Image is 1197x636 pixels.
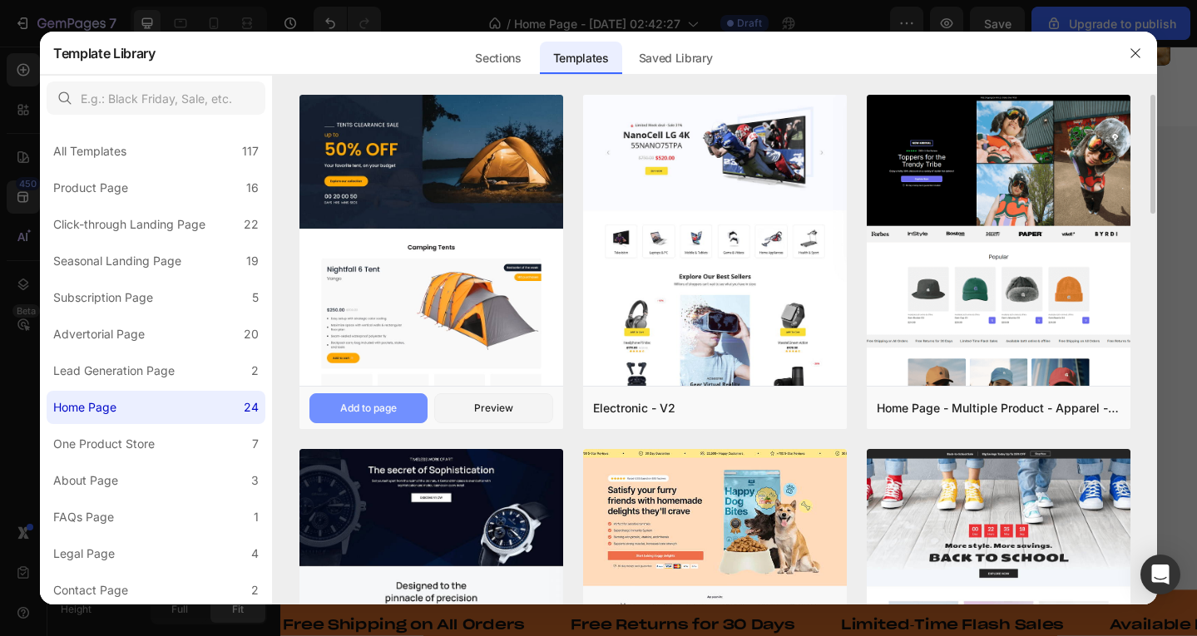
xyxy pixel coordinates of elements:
input: E.g.: Black Friday, Sale, etc. [47,81,265,115]
div: 2 [251,580,259,600]
div: Lead Generation Page [53,361,175,381]
div: Click-through Landing Page [53,214,205,234]
div: Product Page [53,178,128,198]
h2: stainless steel fire pit [512,474,617,495]
h2: vesta® - table top fire pit smokeless & portable [264,474,369,495]
div: 24 [244,397,259,417]
a: Vesta® - Table Top Fire Pit Smokeless & Portable [264,474,369,495]
div: 20 [244,324,259,344]
div: $89.99 [264,505,369,525]
div: Templates [540,42,622,75]
div: FAQs Page [53,507,114,527]
div: All Templates [53,141,126,161]
div: Open Intercom Messenger [1140,555,1180,594]
div: Home Page - Multiple Product - Apparel - Style 4 [877,398,1120,418]
a: Golden Breath® - Smokeless Fire Pit [17,232,227,461]
a: Stainless Steel Fire Pit [512,232,722,461]
div: 1 [254,507,259,527]
h2: golden breath® - smokeless fire pit [17,474,122,495]
img: Table Top Firepit - Black FIGO Home [264,232,474,461]
div: About Page [53,471,118,491]
div: 22 [244,214,259,234]
div: Row [532,241,560,256]
div: Add to page [340,401,397,416]
div: Electronic - V2 [593,398,675,418]
div: 117 [242,141,259,161]
img: Stainless Steel Fire Pit FIGO [512,232,722,461]
div: $189.00 [17,505,122,525]
div: 3 [251,471,259,491]
div: 2 [251,361,259,381]
button: Preview [434,393,553,423]
div: One Product Store [53,434,155,454]
div: 16 [246,178,259,198]
div: Sections [462,42,534,75]
div: Subscription Page [53,288,153,308]
div: 7 [252,434,259,454]
div: Home Page [53,397,116,417]
a: Golden Breath® - Smokeless Fire Pit [17,474,122,495]
h2: Template Library [53,32,156,75]
button: Out Of Stock [680,484,722,525]
div: 5 [252,288,259,308]
div: Advertorial Page [53,324,145,344]
div: Preview [474,401,513,416]
div: Legal Page [53,544,115,564]
div: 19 [246,251,259,271]
button: Add to page [309,393,428,423]
img: Golden Breath® - Smokeless Fire Pit FIGO [17,232,227,461]
h2: shop smokeless firepits [17,154,982,192]
div: $199.00 [512,505,617,525]
div: Saved Library [626,42,726,75]
div: Seasonal Landing Page [53,251,181,271]
div: Contact Page [53,580,128,600]
a: Stainless Steel Fire Pit [512,474,617,495]
a: Vesta® - Table Top Fire Pit Smokeless & Portable [264,232,474,461]
div: 4 [251,544,259,564]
